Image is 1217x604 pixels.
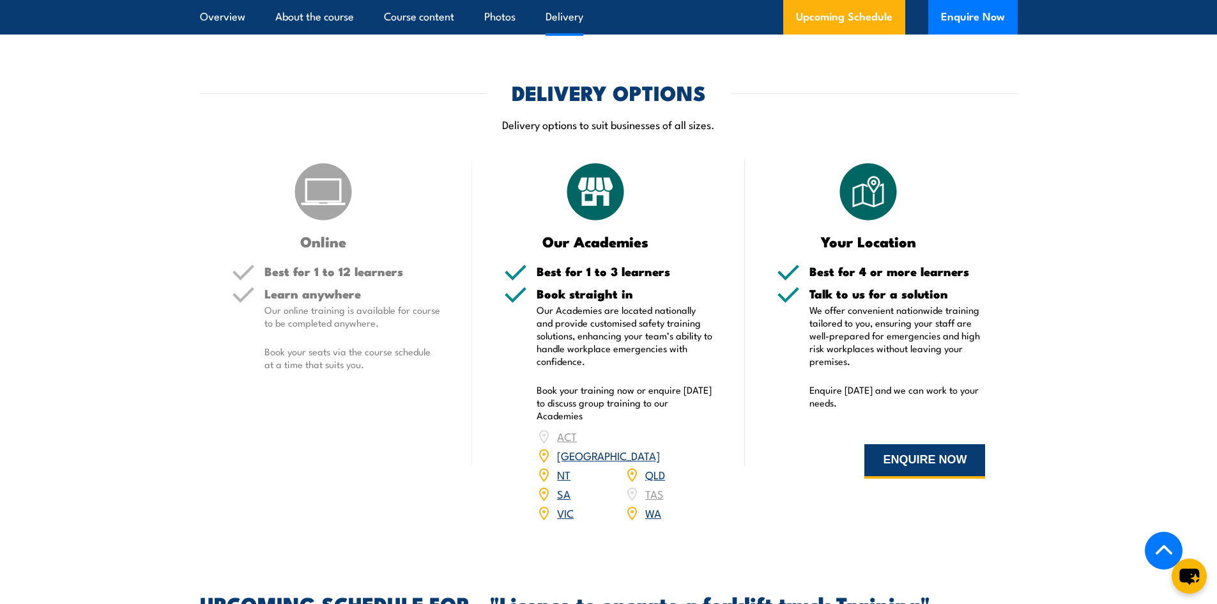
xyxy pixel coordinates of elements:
[232,234,415,249] h3: Online
[645,505,661,520] a: WA
[809,304,986,368] p: We offer convenient nationwide training tailored to you, ensuring your staff are well-prepared fo...
[777,234,960,249] h3: Your Location
[557,486,570,501] a: SA
[504,234,687,249] h3: Our Academies
[512,83,706,101] h2: DELIVERY OPTIONS
[1172,559,1207,594] button: chat-button
[809,265,986,277] h5: Best for 4 or more learners
[200,117,1018,132] p: Delivery options to suit businesses of all sizes.
[264,345,441,371] p: Book your seats via the course schedule at a time that suits you.
[264,288,441,300] h5: Learn anywhere
[557,467,570,482] a: NT
[264,265,441,277] h5: Best for 1 to 12 learners
[264,304,441,329] p: Our online training is available for course to be completed anywhere.
[537,265,713,277] h5: Best for 1 to 3 learners
[864,444,985,479] button: ENQUIRE NOW
[537,304,713,368] p: Our Academies are located nationally and provide customised safety training solutions, enhancing ...
[645,467,665,482] a: QLD
[557,505,574,520] a: VIC
[537,383,713,422] p: Book your training now or enquire [DATE] to discuss group training to our Academies
[809,383,986,409] p: Enquire [DATE] and we can work to your needs.
[557,447,660,463] a: [GEOGRAPHIC_DATA]
[537,288,713,300] h5: Book straight in
[809,288,986,300] h5: Talk to us for a solution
